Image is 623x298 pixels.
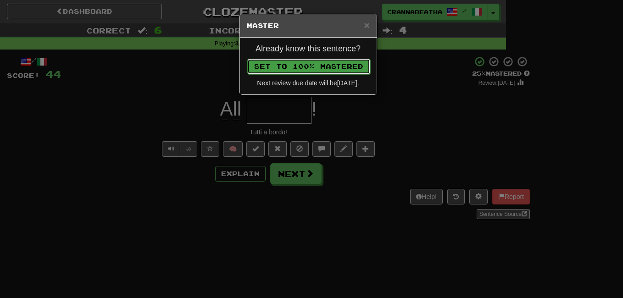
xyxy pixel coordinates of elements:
button: Set to 100% Mastered [247,59,370,74]
div: Next review due date will be [DATE] . [247,78,370,88]
button: Close [364,20,369,30]
h4: Already know this sentence? [247,44,370,54]
span: × [364,20,369,30]
h5: Master [247,21,370,30]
